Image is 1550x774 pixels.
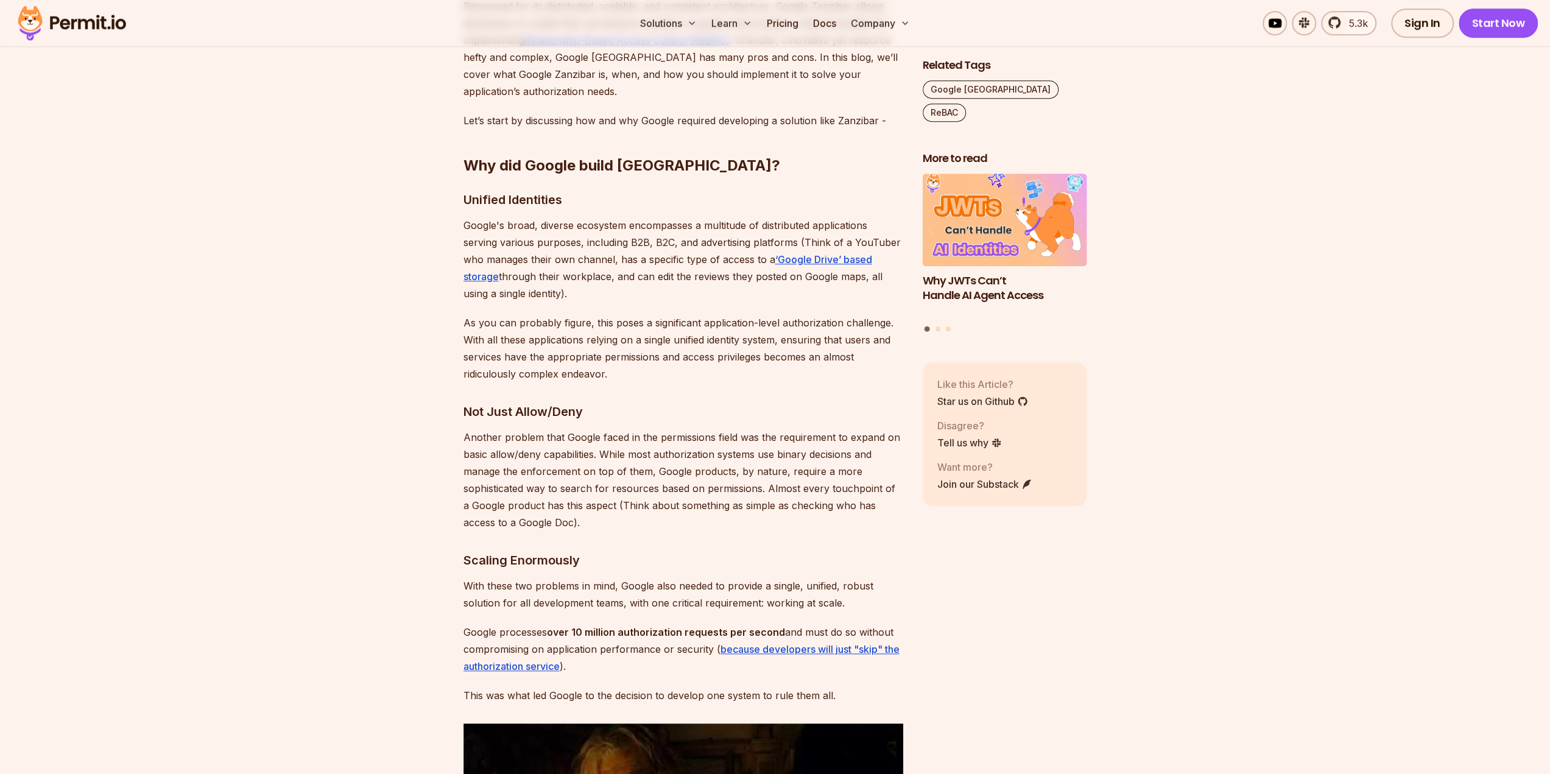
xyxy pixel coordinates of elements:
button: Solutions [635,11,702,35]
h3: Why JWTs Can’t Handle AI Agent Access [923,273,1087,304]
strong: over 10 million authorization requests per second [547,626,785,638]
p: Google processes and must do so without compromising on application performance or security ( ). [463,624,903,675]
strong: Why did Google build [GEOGRAPHIC_DATA]? [463,157,780,174]
h3: Not Just Allow/Deny [463,402,903,421]
a: Sign In [1391,9,1454,38]
h2: More to read [923,152,1087,167]
button: Company [846,11,915,35]
p: Like this Article? [937,377,1028,392]
p: Another problem that Google faced in the permissions field was the requirement to expand on basic... [463,429,903,531]
p: Want more? [937,460,1032,474]
h3: Scaling Enormously [463,551,903,570]
a: Docs [808,11,841,35]
img: Permit logo [12,2,132,44]
p: Let’s start by discussing how and why Google required developing a solution like Zanzibar - [463,112,903,129]
div: Posts [923,174,1087,334]
a: ReBAC [923,104,966,122]
a: 5.3k [1321,11,1376,35]
a: Star us on Github [937,394,1028,409]
a: Join our Substack [937,477,1032,491]
a: Pricing [762,11,803,35]
h2: Related Tags [923,58,1087,74]
a: Google [GEOGRAPHIC_DATA] [923,81,1059,99]
span: 5.3k [1342,16,1368,30]
h3: Unified Identities [463,190,903,209]
img: Why JWTs Can’t Handle AI Agent Access [923,174,1087,267]
button: Go to slide 1 [925,326,930,332]
p: As you can probably figure, this poses a significant application-level authorization challenge. W... [463,314,903,382]
a: Tell us why [937,435,1002,450]
button: Learn [706,11,757,35]
button: Go to slide 2 [935,326,940,331]
li: 1 of 3 [923,174,1087,319]
button: Go to slide 3 [946,326,951,331]
p: With these two problems in mind, Google also needed to provide a single, unified, robust solution... [463,577,903,611]
a: Start Now [1459,9,1538,38]
p: This was what led Google to the decision to develop one system to rule them all. [463,687,903,704]
p: Disagree? [937,418,1002,433]
p: Google's broad, diverse ecosystem encompasses a multitude of distributed applications serving var... [463,217,903,302]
